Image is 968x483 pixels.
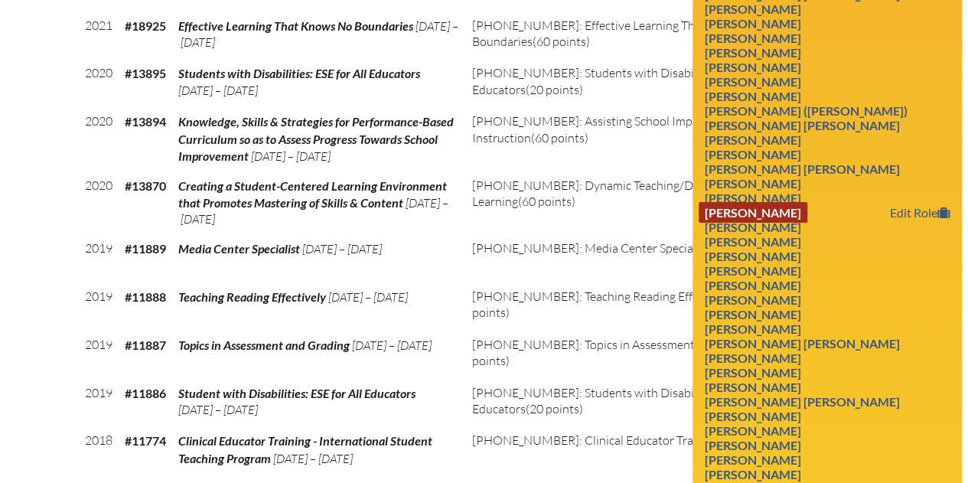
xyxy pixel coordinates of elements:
[699,158,906,179] a: [PERSON_NAME] [PERSON_NAME]
[699,449,807,470] a: [PERSON_NAME]
[472,289,733,304] span: [PHONE_NUMBER]: Teaching Reading Effectively
[79,59,119,107] td: 2020
[466,331,792,379] td: (60 points)
[79,11,119,60] td: 2021
[178,386,416,400] span: Student with Disabilities: ESE for All Educators
[125,241,166,256] b: #11889
[699,28,807,48] a: [PERSON_NAME]
[472,432,719,448] span: [PHONE_NUMBER]: Clinical Educator Training
[251,148,331,164] span: [DATE] – [DATE]
[466,234,792,282] td: (60 points)
[699,406,807,426] a: [PERSON_NAME]
[178,114,454,163] span: Knowledge, Skills & Strategies for Performance-Based Curriculum so as to Assess Progress Towards ...
[699,231,807,252] a: [PERSON_NAME]
[699,348,807,368] a: [PERSON_NAME]
[699,13,807,34] a: [PERSON_NAME]
[472,240,709,256] span: [PHONE_NUMBER]: Media Center Specialist
[699,377,807,397] a: [PERSON_NAME]
[328,289,408,305] span: [DATE] – [DATE]
[466,426,792,475] td: (60 points)
[125,178,166,193] b: #13870
[79,171,119,234] td: 2020
[178,289,326,304] span: Teaching Reading Effectively
[699,304,807,325] a: [PERSON_NAME]
[699,260,807,281] a: [PERSON_NAME]
[884,202,956,223] a: Edit Role
[79,426,119,475] td: 2018
[352,338,432,353] span: [DATE] – [DATE]
[125,386,166,400] b: #11886
[125,114,166,129] b: #13894
[699,100,914,121] a: [PERSON_NAME] ([PERSON_NAME])
[472,178,731,209] span: [PHONE_NUMBER]: Dynamic Teaching/Dynamic Learning
[302,241,382,256] span: [DATE] – [DATE]
[79,331,119,379] td: 2019
[699,333,906,354] a: [PERSON_NAME] [PERSON_NAME]
[178,195,448,227] span: [DATE] – [DATE]
[472,385,778,416] span: [PHONE_NUMBER]: Students with Disabilities: ESE for All Educators
[472,113,747,145] span: [PHONE_NUMBER]: Assisting School Improvement: Instruction
[699,129,807,150] a: [PERSON_NAME]
[79,234,119,282] td: 2019
[466,59,792,107] td: (20 points)
[699,420,807,441] a: [PERSON_NAME]
[178,18,413,33] span: Effective Learning That Knows No Boundaries
[466,11,792,60] td: (60 points)
[79,282,119,331] td: 2019
[699,217,807,237] a: [PERSON_NAME]
[699,362,807,383] a: [PERSON_NAME]
[125,66,166,80] b: #13895
[699,42,807,63] a: [PERSON_NAME]
[178,178,447,210] span: Creating a Student-Centered Learning Environment that Promotes Mastering of Skills & Content
[699,86,807,106] a: [PERSON_NAME]
[79,379,119,427] td: 2019
[699,318,807,339] a: [PERSON_NAME]
[699,115,906,135] a: [PERSON_NAME] [PERSON_NAME]
[699,289,807,310] a: [PERSON_NAME]
[178,83,258,98] span: [DATE] – [DATE]
[178,18,458,50] span: [DATE] – [DATE]
[699,202,807,223] a: [PERSON_NAME]
[699,391,906,412] a: [PERSON_NAME] [PERSON_NAME]
[178,66,420,80] span: Students with Disabilities: ESE for All Educators
[699,71,807,92] a: [PERSON_NAME]
[466,379,792,427] td: (20 points)
[178,338,350,352] span: Topics in Assessment and Grading
[466,171,792,234] td: (60 points)
[466,107,792,171] td: (60 points)
[125,433,166,448] b: #11774
[178,402,258,417] span: [DATE] – [DATE]
[699,57,807,77] a: [PERSON_NAME]
[125,338,166,352] b: #11887
[699,275,807,295] a: [PERSON_NAME]
[273,451,353,466] span: [DATE] – [DATE]
[178,241,300,256] span: Media Center Specialist
[699,144,807,165] a: [PERSON_NAME]
[472,337,762,352] span: [PHONE_NUMBER]: Topics in Assessment and Grading
[466,282,792,331] td: (60 points)
[178,433,432,465] span: Clinical Educator Training - International Student Teaching Program
[699,435,807,455] a: [PERSON_NAME]
[79,107,119,171] td: 2020
[699,188,807,208] a: [PERSON_NAME]
[699,246,807,266] a: [PERSON_NAME]
[125,289,166,304] b: #11888
[472,65,778,96] span: [PHONE_NUMBER]: Students with Disabilities: ESE for All Educators
[125,18,166,33] b: #18925
[699,173,807,194] a: [PERSON_NAME]
[472,18,763,49] span: [PHONE_NUMBER]: Effective Learning That Knows No Boundaries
